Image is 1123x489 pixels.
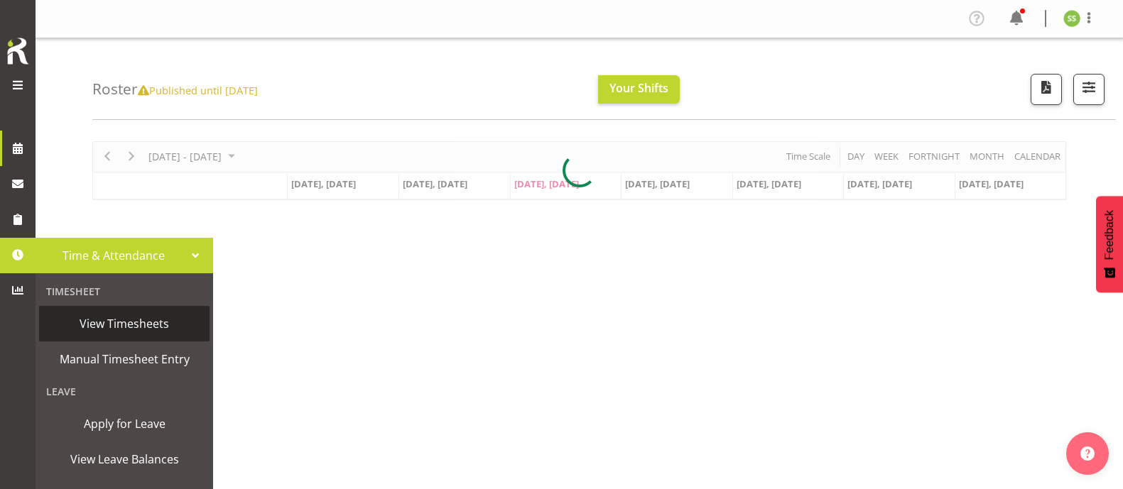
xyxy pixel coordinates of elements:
[1096,196,1123,292] button: Feedback - Show survey
[138,83,258,97] span: Published until [DATE]
[46,449,202,470] span: View Leave Balances
[1073,74,1105,105] button: Filter Shifts
[39,306,210,341] a: View Timesheets
[43,245,185,266] span: Time & Attendance
[39,441,210,477] a: View Leave Balances
[39,341,210,377] a: Manual Timesheet Entry
[46,413,202,434] span: Apply for Leave
[609,80,668,96] span: Your Shifts
[1080,446,1095,461] img: help-xxl-2.png
[46,313,202,334] span: View Timesheets
[598,75,680,104] button: Your Shifts
[39,406,210,441] a: Apply for Leave
[36,238,213,273] a: Time & Attendance
[1063,10,1080,27] img: sivanila-sapati8639.jpg
[39,377,210,406] div: Leave
[4,35,32,67] img: Rosterit icon logo
[39,277,210,306] div: Timesheet
[92,81,258,97] h4: Roster
[1103,210,1116,260] span: Feedback
[46,348,202,370] span: Manual Timesheet Entry
[1031,74,1062,105] button: Download a PDF of the roster according to the set date range.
